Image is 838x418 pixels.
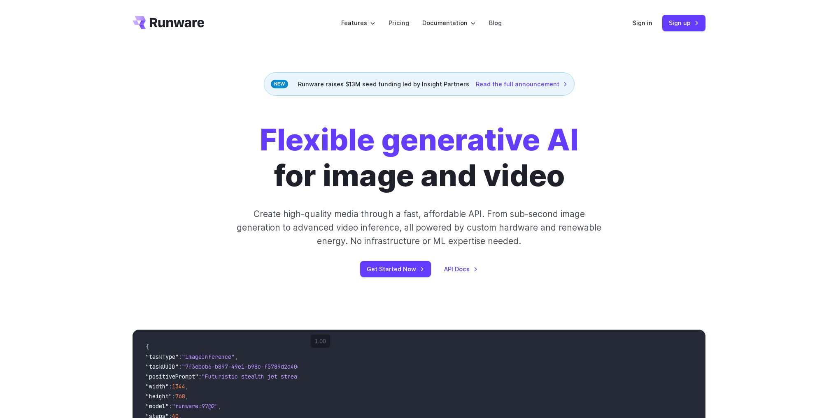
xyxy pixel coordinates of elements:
[264,72,575,96] div: Runware raises $13M seed funding led by Insight Partners
[182,363,307,370] span: "7f3ebcb6-b897-49e1-b98c-f5789d2d40d7"
[633,18,652,28] a: Sign in
[236,207,603,248] p: Create high-quality media through a fast, affordable API. From sub-second image generation to adv...
[235,353,238,360] span: ,
[218,402,221,410] span: ,
[146,373,198,380] span: "positivePrompt"
[146,363,179,370] span: "taskUUID"
[341,18,375,28] label: Features
[489,18,502,28] a: Blog
[172,383,185,390] span: 1344
[185,393,189,400] span: ,
[175,393,185,400] span: 768
[146,353,179,360] span: "taskType"
[260,122,579,194] h1: for image and video
[182,353,235,360] span: "imageInference"
[444,264,478,274] a: API Docs
[185,383,189,390] span: ,
[172,393,175,400] span: :
[179,363,182,370] span: :
[662,15,705,31] a: Sign up
[179,353,182,360] span: :
[172,402,218,410] span: "runware:97@2"
[202,373,501,380] span: "Futuristic stealth jet streaking through a neon-lit cityscape with glowing purple exhaust"
[169,383,172,390] span: :
[260,122,579,158] strong: Flexible generative AI
[169,402,172,410] span: :
[198,373,202,380] span: :
[133,16,204,29] a: Go to /
[476,79,568,89] a: Read the full announcement
[146,402,169,410] span: "model"
[146,383,169,390] span: "width"
[422,18,476,28] label: Documentation
[146,393,172,400] span: "height"
[360,261,431,277] a: Get Started Now
[146,343,149,351] span: {
[389,18,409,28] a: Pricing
